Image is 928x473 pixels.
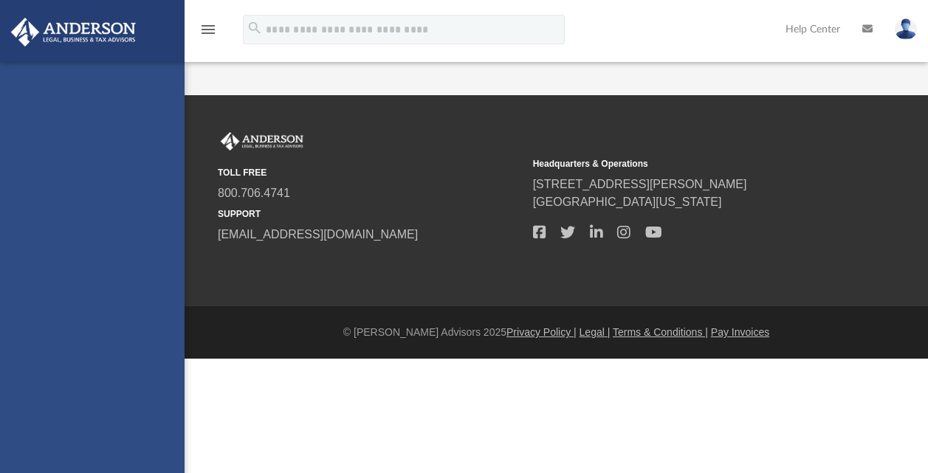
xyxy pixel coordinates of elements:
i: menu [199,21,217,38]
a: [STREET_ADDRESS][PERSON_NAME] [533,178,747,190]
i: search [247,20,263,36]
a: menu [199,28,217,38]
a: [EMAIL_ADDRESS][DOMAIN_NAME] [218,228,418,241]
div: © [PERSON_NAME] Advisors 2025 [185,325,928,340]
img: Anderson Advisors Platinum Portal [218,132,306,151]
a: Terms & Conditions | [613,326,708,338]
small: Headquarters & Operations [533,157,838,170]
a: Pay Invoices [711,326,769,338]
a: Legal | [580,326,611,338]
img: Anderson Advisors Platinum Portal [7,18,140,46]
a: 800.706.4741 [218,187,290,199]
small: TOLL FREE [218,166,523,179]
small: SUPPORT [218,207,523,221]
img: User Pic [895,18,917,40]
a: [GEOGRAPHIC_DATA][US_STATE] [533,196,722,208]
a: Privacy Policy | [506,326,577,338]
